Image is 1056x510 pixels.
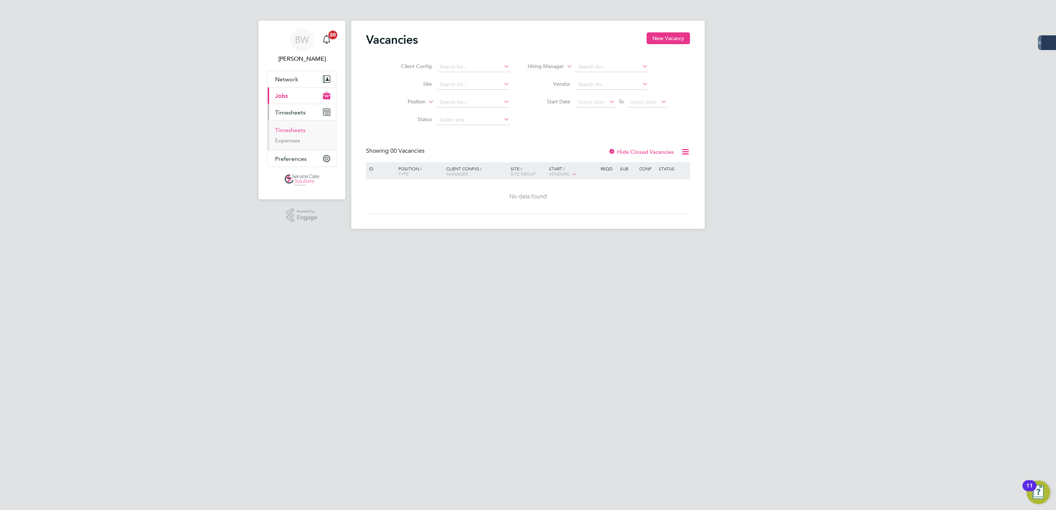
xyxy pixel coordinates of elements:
span: Engage [297,215,317,221]
button: Network [268,71,336,87]
label: Status [390,116,432,123]
div: Start / [547,162,599,181]
label: Client Config [390,63,432,70]
label: Start Date [528,98,570,105]
span: Select date [630,99,657,105]
span: Bethany Wiles [267,54,337,63]
span: Network [275,76,298,83]
span: Vendors [549,171,570,177]
input: Search for... [437,97,510,107]
span: Powered by [297,208,317,215]
span: Select date [578,99,605,105]
div: No data found [367,193,689,201]
span: Site Group [511,171,536,177]
a: Timesheets [275,127,306,134]
a: BW[PERSON_NAME] [267,28,337,63]
div: Showing [366,147,426,155]
button: Jobs [268,88,336,104]
button: Open Resource Center, 11 new notifications [1027,481,1050,504]
span: Jobs [275,92,288,99]
span: BW [295,35,309,45]
a: 20 [319,28,334,52]
img: servicecare-logo-retina.png [285,174,319,186]
button: Preferences [268,150,336,167]
input: Search for... [575,79,648,90]
span: 00 Vacancies [390,147,425,155]
div: Status [657,162,689,175]
input: Select one [437,115,510,125]
a: Powered byEngage [286,208,318,222]
button: Timesheets [268,104,336,120]
div: Conf [637,162,657,175]
div: Client Config / [444,162,509,180]
span: Manager [446,171,468,177]
span: Preferences [275,155,307,162]
input: Search for... [437,79,510,90]
div: ID [367,162,393,175]
div: Reqd [599,162,618,175]
h2: Vacancies [366,32,418,47]
div: Timesheets [268,120,336,150]
a: Go to home page [267,174,337,186]
span: 20 [328,31,337,39]
input: Search for... [437,62,510,72]
label: Site [390,81,432,87]
label: Hiring Manager [522,63,564,70]
button: New Vacancy [647,32,690,44]
div: Position / [393,162,444,180]
div: Sub [618,162,637,175]
span: To [616,97,626,106]
label: Hide Closed Vacancies [608,148,674,155]
a: Expenses [275,137,300,144]
input: Search for... [575,62,648,72]
nav: Main navigation [258,21,345,199]
span: Type [398,171,409,177]
label: Vendor [528,81,570,87]
div: 11 [1026,486,1033,495]
label: Position [383,98,426,106]
span: Timesheets [275,109,306,116]
div: Site / [509,162,548,180]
